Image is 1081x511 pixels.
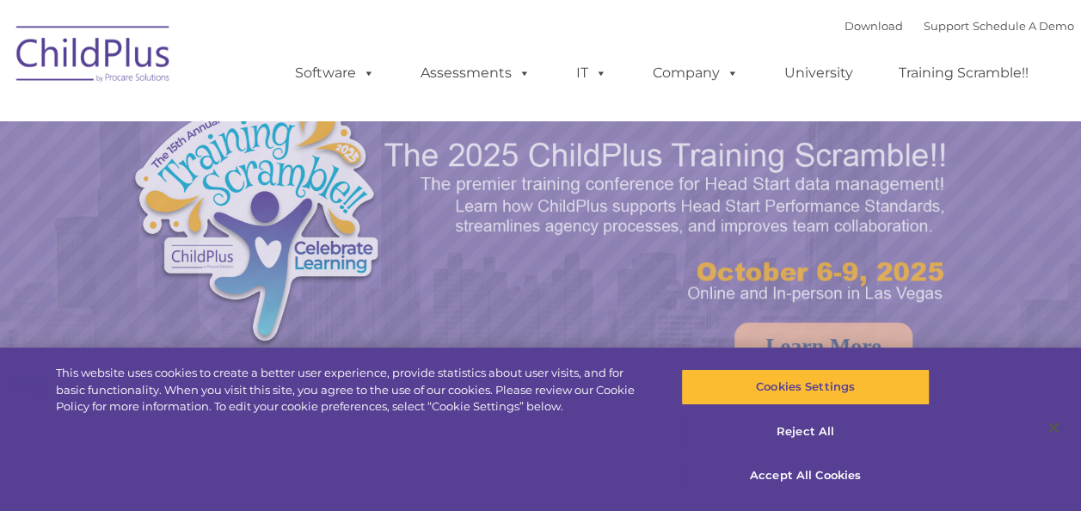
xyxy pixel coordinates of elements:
a: Schedule A Demo [973,19,1074,33]
button: Accept All Cookies [681,458,930,494]
a: Software [278,56,392,90]
a: Company [636,56,756,90]
img: ChildPlus by Procare Solutions [8,14,180,100]
button: Close [1035,409,1072,446]
a: Training Scramble!! [881,56,1046,90]
button: Cookies Settings [681,369,930,405]
a: IT [559,56,624,90]
font: | [845,19,1074,33]
a: Learn More [734,323,912,371]
a: Assessments [403,56,548,90]
a: University [767,56,870,90]
button: Reject All [681,414,930,450]
a: Download [845,19,903,33]
a: Support [924,19,969,33]
div: This website uses cookies to create a better user experience, provide statistics about user visit... [56,365,648,416]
